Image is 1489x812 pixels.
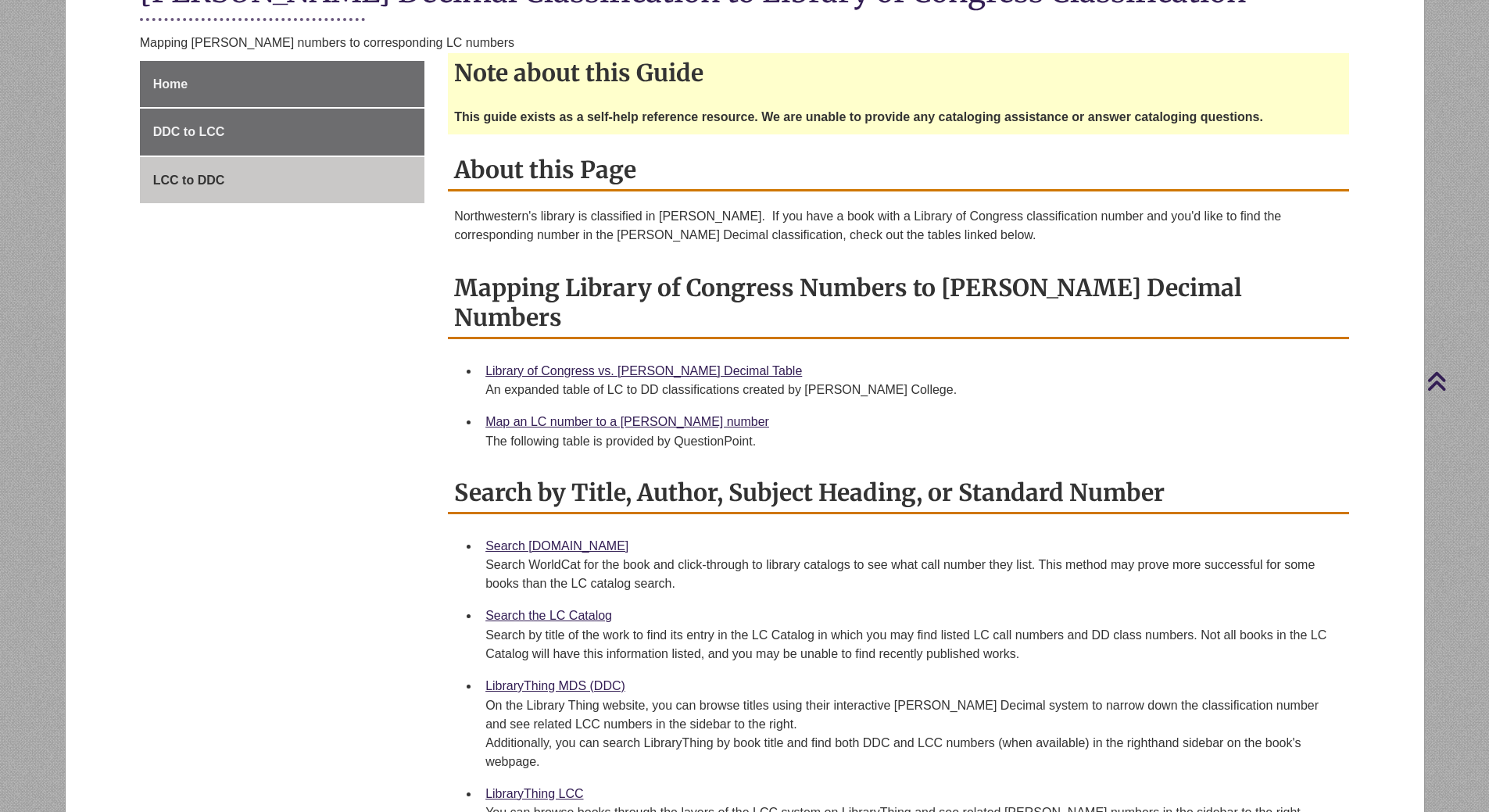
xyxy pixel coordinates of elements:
div: Search WorldCat for the book and click-through to library catalogs to see what call number they l... [485,556,1337,593]
h2: Note about this Guide [448,53,1349,92]
a: LibraryThing LCC [485,787,583,800]
span: Mapping [PERSON_NAME] numbers to corresponding LC numbers [140,36,514,49]
span: DDC to LCC [153,125,225,138]
span: LCC to DDC [153,173,225,187]
h2: Mapping Library of Congress Numbers to [PERSON_NAME] Decimal Numbers [448,268,1349,339]
p: Northwestern's library is classified in [PERSON_NAME]. If you have a book with a Library of Congr... [454,207,1343,245]
a: Library of Congress vs. [PERSON_NAME] Decimal Table [485,364,802,377]
div: The following table is provided by QuestionPoint. [485,432,1337,451]
h2: About this Page [448,150,1349,191]
div: An expanded table of LC to DD classifications created by [PERSON_NAME] College. [485,381,1337,399]
div: Search by title of the work to find its entry in the LC Catalog in which you may find listed LC c... [485,626,1337,664]
h2: Search by Title, Author, Subject Heading, or Standard Number [448,473,1349,514]
strong: This guide exists as a self-help reference resource. We are unable to provide any cataloging assi... [454,110,1263,123]
a: Map an LC number to a [PERSON_NAME] number [485,415,769,428]
a: LCC to DDC [140,157,424,204]
a: Back to Top [1426,370,1485,392]
div: On the Library Thing website, you can browse titles using their interactive [PERSON_NAME] Decimal... [485,696,1337,771]
a: Search [DOMAIN_NAME] [485,539,628,553]
a: DDC to LCC [140,109,424,156]
a: Home [140,61,424,108]
span: Home [153,77,188,91]
a: Search the LC Catalog [485,609,612,622]
a: LibraryThing MDS (DDC) [485,679,625,692]
div: Guide Page Menu [140,61,424,204]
